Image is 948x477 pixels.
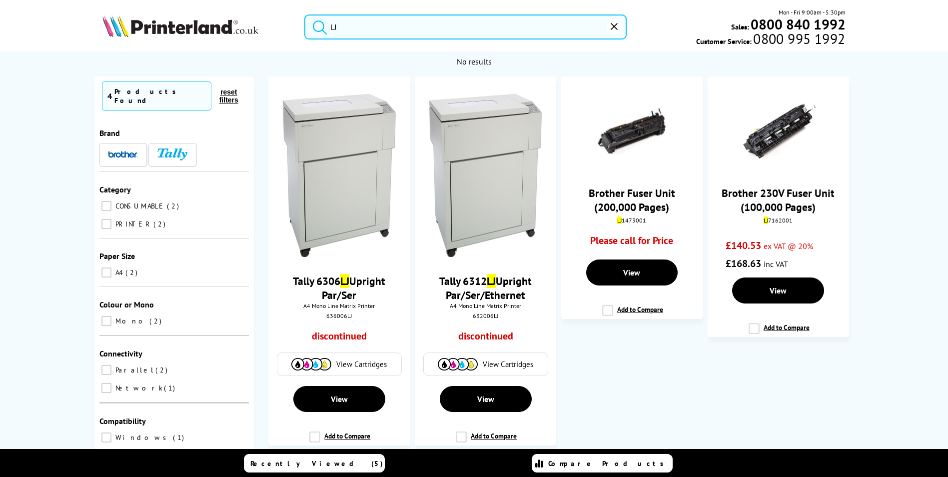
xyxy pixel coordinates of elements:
span: PRINTER [113,219,152,228]
span: 2 [153,219,168,228]
span: inc VAT [764,259,788,269]
span: View Cartridges [483,359,533,369]
span: View [331,394,348,404]
span: 0800 995 1992 [752,34,845,43]
input: Mono 2 [101,316,111,326]
span: 1 [164,383,177,392]
img: LJ1473001thumb.jpg [594,94,669,169]
span: A4 [113,268,124,277]
a: 0800 840 1992 [749,19,846,29]
span: Category [99,184,131,194]
span: View Cartridges [336,359,387,369]
div: 632006LJ [422,312,549,319]
input: PRINTER 2 [101,219,111,229]
div: 1473001 [569,216,695,224]
img: 6306.jpg [420,94,551,257]
span: 1 [173,433,186,442]
span: Paper Size [99,251,135,261]
span: View [770,285,787,295]
div: discontinued [433,329,538,347]
span: A4 Mono Line Matrix Printer [273,302,405,309]
a: View Cartridges [429,358,543,370]
span: ex VAT @ 20% [764,241,813,251]
a: Tally 6312LJUpright Par/Ser/Ethernet [439,274,532,302]
div: discontinued [286,329,392,347]
span: CONSUMABLE [113,201,166,210]
span: Recently Viewed (5) [250,459,383,468]
span: 4 [107,91,112,101]
input: A4 2 [101,267,111,277]
span: 2 [167,201,181,210]
span: View [477,394,494,404]
a: View [293,386,385,412]
div: 636006LJ [276,312,402,319]
button: reset filters [211,87,246,104]
div: Please call for Price [579,234,685,252]
a: Tally 6306LJUpright Par/Ser [293,274,385,302]
span: Mono [113,316,148,325]
span: Connectivity [99,348,142,358]
a: View [586,259,678,285]
span: Parallel [113,365,154,374]
span: Customer Service: [696,34,845,46]
mark: LJ [340,274,349,288]
img: Printerland Logo [102,15,258,37]
span: 2 [155,365,170,374]
a: Printerland Logo [102,15,292,39]
a: Brother Fuser Unit (200,000 Pages) [589,186,675,214]
div: 7162001 [715,216,842,224]
span: A4 Mono Line Matrix Printer [420,302,551,309]
img: Cartridges [438,358,478,370]
label: Add to Compare [749,323,810,342]
span: £168.63 [726,257,761,270]
span: Compatibility [99,416,146,426]
input: Network 1 [101,383,111,393]
img: Cartridges [291,358,331,370]
label: Add to Compare [456,431,517,450]
a: View [732,277,824,303]
mark: LJ [764,216,768,224]
span: Windows [113,433,172,442]
span: 2 [149,316,164,325]
input: Windows 1 [101,432,111,442]
img: 6306.jpg [273,94,405,257]
div: Products Found [114,87,206,105]
img: Tally [157,148,187,160]
a: Compare Products [532,454,673,472]
label: Add to Compare [602,305,663,324]
input: CONSUMABLE 2 [101,201,111,211]
span: Compare Products [548,459,669,468]
label: Add to Compare [309,431,370,450]
mark: LJ [487,274,496,288]
span: View [623,267,640,277]
input: Parallel 2 [101,365,111,375]
b: 0800 840 1992 [751,15,846,33]
mark: LJ [617,216,622,224]
img: Brother [108,151,138,158]
span: Network [113,383,163,392]
span: Sales: [731,22,749,31]
div: No results [107,56,840,66]
a: View Cartridges [282,358,396,370]
a: Recently Viewed (5) [244,454,385,472]
input: Search product or brand [304,14,627,39]
span: £140.53 [726,239,761,252]
span: Brand [99,128,120,138]
span: Colour or Mono [99,299,154,309]
a: Brother 230V Fuser Unit (100,000 Pages) [722,186,835,214]
img: LJ7162001thumb.jpg [741,94,816,169]
span: 2 [125,268,140,277]
a: View [440,386,532,412]
span: Mon - Fri 9:00am - 5:30pm [779,7,846,17]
